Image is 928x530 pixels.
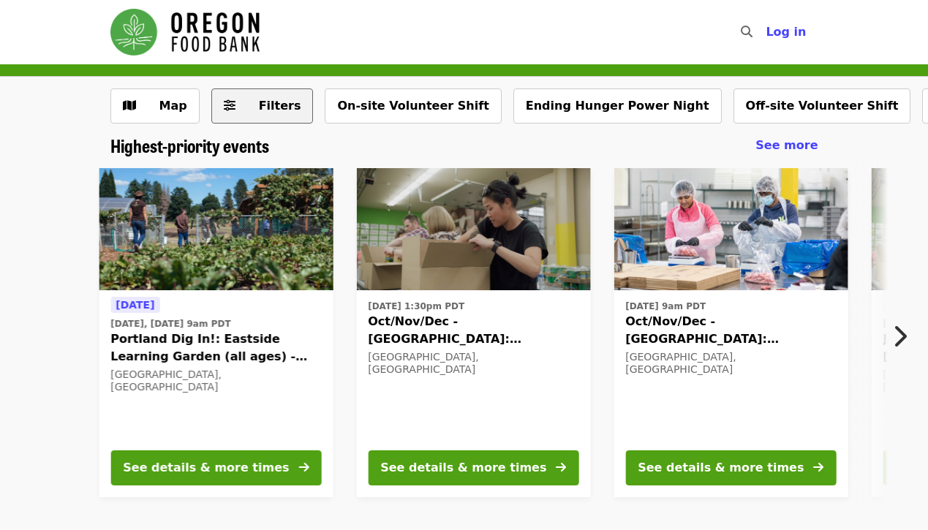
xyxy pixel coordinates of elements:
[224,99,235,113] i: sliders-h icon
[123,459,289,477] div: See details & more times
[513,88,722,124] button: Ending Hunger Power Night
[99,135,830,156] div: Highest-priority events
[356,168,590,291] img: Oct/Nov/Dec - Portland: Repack/Sort (age 8+) organized by Oregon Food Bank
[766,25,806,39] span: Log in
[110,330,321,366] span: Portland Dig In!: Eastside Learning Garden (all ages) - Aug/Sept/Oct
[625,313,836,348] span: Oct/Nov/Dec - [GEOGRAPHIC_DATA]: Repack/Sort (age [DEMOGRAPHIC_DATA]+)
[755,138,818,152] span: See more
[741,25,752,39] i: search icon
[380,459,546,477] div: See details & more times
[110,132,269,158] span: Highest-priority events
[298,461,309,474] i: arrow-right icon
[880,316,928,357] button: Next item
[625,351,836,376] div: [GEOGRAPHIC_DATA], [GEOGRAPHIC_DATA]
[159,99,187,113] span: Map
[761,15,773,50] input: Search
[754,18,818,47] button: Log in
[625,300,706,313] time: [DATE] 9am PDT
[368,313,578,348] span: Oct/Nov/Dec - [GEOGRAPHIC_DATA]: Repack/Sort (age [DEMOGRAPHIC_DATA]+)
[733,88,911,124] button: Off-site Volunteer Shift
[110,317,230,330] time: [DATE], [DATE] 9am PDT
[110,88,200,124] button: Show map view
[110,368,321,393] div: [GEOGRAPHIC_DATA], [GEOGRAPHIC_DATA]
[211,88,314,124] button: Filters (0 selected)
[110,135,269,156] a: Highest-priority events
[813,461,823,474] i: arrow-right icon
[356,168,590,497] a: See details for "Oct/Nov/Dec - Portland: Repack/Sort (age 8+)"
[368,351,578,376] div: [GEOGRAPHIC_DATA], [GEOGRAPHIC_DATA]
[368,450,578,485] button: See details & more times
[638,459,804,477] div: See details & more times
[892,322,907,350] i: chevron-right icon
[556,461,566,474] i: arrow-right icon
[614,168,848,497] a: See details for "Oct/Nov/Dec - Beaverton: Repack/Sort (age 10+)"
[99,168,333,291] img: Portland Dig In!: Eastside Learning Garden (all ages) - Aug/Sept/Oct organized by Oregon Food Bank
[259,99,301,113] span: Filters
[123,99,136,113] i: map icon
[325,88,501,124] button: On-site Volunteer Shift
[110,9,260,56] img: Oregon Food Bank - Home
[99,168,333,497] a: See details for "Portland Dig In!: Eastside Learning Garden (all ages) - Aug/Sept/Oct"
[755,137,818,154] a: See more
[625,450,836,485] button: See details & more times
[368,300,464,313] time: [DATE] 1:30pm PDT
[110,450,321,485] button: See details & more times
[614,168,848,291] img: Oct/Nov/Dec - Beaverton: Repack/Sort (age 10+) organized by Oregon Food Bank
[116,299,154,311] span: [DATE]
